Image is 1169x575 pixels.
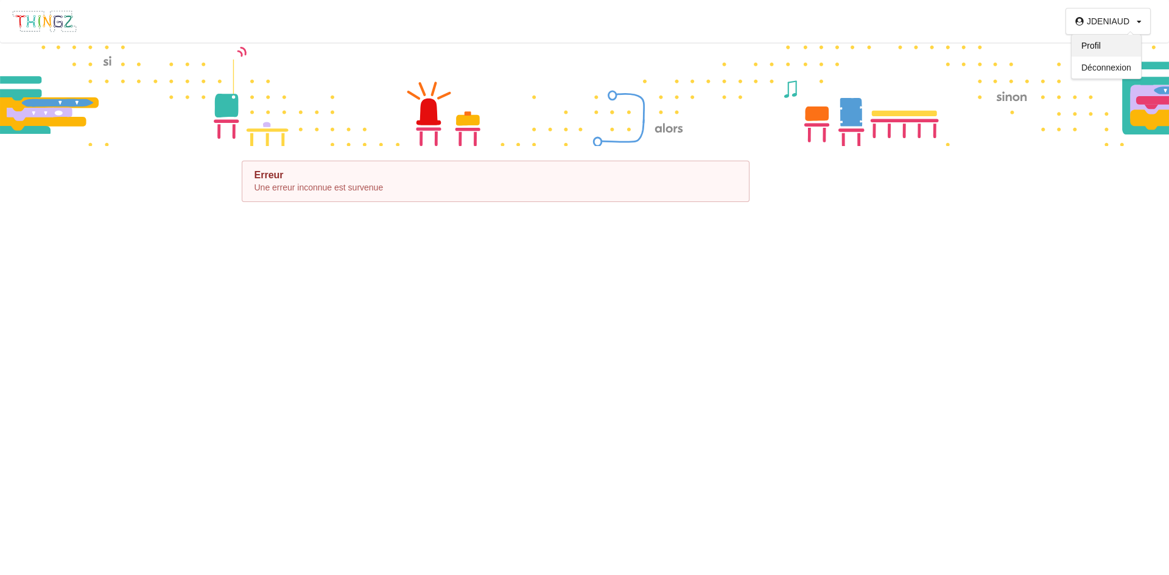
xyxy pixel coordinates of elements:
div: Profil [1072,35,1141,57]
div: Erreur [255,169,737,181]
div: JDENIAUD [1087,17,1129,26]
div: Déconnexion [1072,57,1141,78]
img: thingz_logo.png [12,10,77,33]
p: Une erreur inconnue est survenue [255,181,737,193]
